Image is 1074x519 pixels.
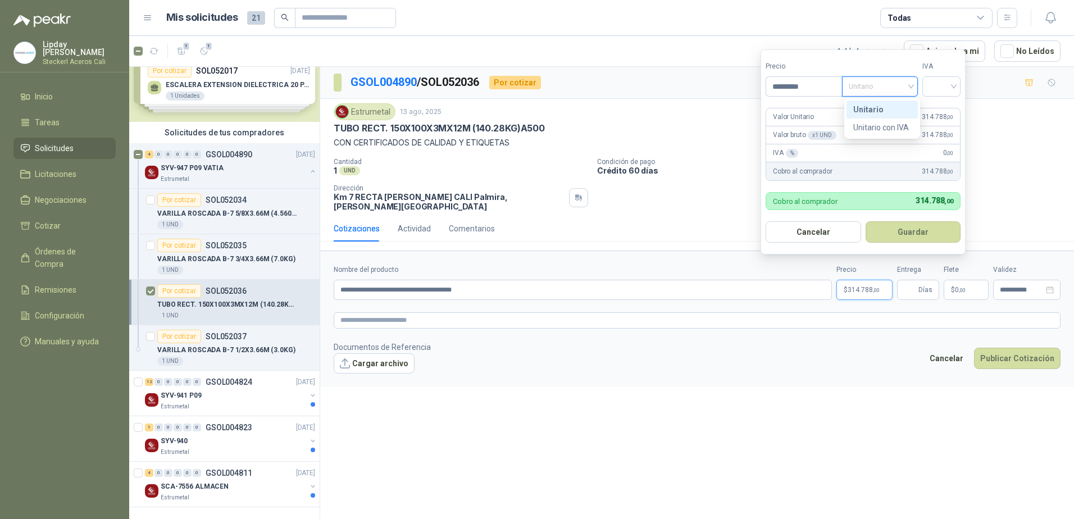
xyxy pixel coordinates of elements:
a: 12 0 0 0 0 0 GSOL004824[DATE] Company LogoSYV-941 P09Estrumetal [145,375,317,411]
span: Tareas [35,116,60,129]
img: Company Logo [145,439,158,452]
p: SYV-941 P09 [161,390,202,401]
span: 314.788 [922,166,953,177]
button: Publicar Cotización [974,348,1061,369]
span: 21 [247,11,265,25]
div: 1 - 4 de 4 [838,42,895,60]
span: $ [951,286,955,293]
span: ,00 [946,150,953,156]
div: Comentarios [449,222,495,235]
span: Configuración [35,309,84,322]
p: Documentos de Referencia [334,341,431,353]
div: 0 [174,151,182,158]
p: Cobro al comprador [773,198,838,205]
p: SOL052034 [206,196,247,204]
p: Valor Unitario [773,112,814,122]
span: 314.788 [916,196,953,205]
a: Negociaciones [13,189,116,211]
a: Por cotizarSOL052037VARILLA ROSCADA B-7 1/2X3.66M (3.0KG)1 UND [129,325,320,371]
a: Por cotizarSOL052036TUBO RECT. 150X100X3MX12M (140.28KG)A5001 UND [129,280,320,325]
p: Km 7 RECTA [PERSON_NAME] CALI Palmira , [PERSON_NAME][GEOGRAPHIC_DATA] [334,192,565,211]
span: Manuales y ayuda [35,335,99,348]
p: GSOL004811 [206,469,252,477]
p: VARILLA ROSCADA B-7 5/8X3.66M (4.560KG) [157,208,297,219]
span: Inicio [35,90,53,103]
div: 0 [174,378,182,386]
p: Dirección [334,184,565,192]
p: CON CERTIFICADOS DE CALIDAD Y ETIQUETAS [334,136,1061,149]
div: 0 [193,469,201,477]
p: IVA [773,148,798,158]
div: UND [339,166,360,175]
span: Unitario [849,78,911,95]
p: GSOL004823 [206,424,252,431]
span: ,00 [946,114,953,120]
a: Solicitudes [13,138,116,159]
span: ,00 [944,198,953,205]
a: Por cotizarSOL052035VARILLA ROSCADA B-7 3/4X3.66M (7.0KG)1 UND [129,234,320,280]
label: Entrega [897,265,939,275]
p: Crédito 60 días [597,166,1070,175]
span: ,00 [873,287,880,293]
span: search [281,13,289,21]
div: Unitario con IVA [847,119,918,136]
a: Tareas [13,112,116,133]
p: Condición de pago [597,158,1070,166]
span: 0 [943,148,953,158]
label: Flete [944,265,989,275]
div: 0 [183,424,192,431]
button: Cargar archivo [334,353,415,374]
p: SOL052036 [206,287,247,295]
div: 1 UND [157,311,183,320]
img: Company Logo [14,42,35,63]
p: Cantidad [334,158,588,166]
a: GSOL004890 [351,75,417,89]
p: Valor bruto [773,130,836,140]
span: ,00 [946,132,953,138]
img: Company Logo [145,484,158,498]
span: Cotizar [35,220,61,232]
p: [DATE] [296,422,315,433]
img: Company Logo [145,393,158,407]
div: 4 [145,151,153,158]
div: 12 [145,378,153,386]
div: 0 [193,151,201,158]
p: GSOL004890 [206,151,252,158]
a: 4 0 0 0 0 0 GSOL004890[DATE] Company LogoSYV-947 P09 VATIAEstrumetal [145,148,317,184]
div: 0 [193,378,201,386]
div: 0 [183,378,192,386]
div: Por cotizar [157,193,201,207]
p: 1 [334,166,337,175]
img: Company Logo [336,106,348,118]
a: 1 0 0 0 0 0 GSOL004823[DATE] Company LogoSYV-940Estrumetal [145,421,317,457]
button: 1 [195,42,213,60]
div: Cotizaciones [334,222,380,235]
div: 1 [145,424,153,431]
div: Solicitudes de tus compradores [129,122,320,143]
div: 4 [145,469,153,477]
p: $ 0,00 [944,280,989,300]
button: Asignado a mi [904,40,985,62]
p: Estrumetal [161,448,189,457]
label: Nombre del producto [334,265,832,275]
p: GSOL004824 [206,378,252,386]
h1: Mis solicitudes [166,10,238,26]
p: $314.788,00 [836,280,893,300]
span: ,00 [959,287,966,293]
div: Actividad [398,222,431,235]
img: Company Logo [145,166,158,179]
div: 0 [164,378,172,386]
button: Cancelar [766,221,861,243]
label: Precio [836,265,893,275]
p: [DATE] [296,149,315,160]
p: SCA-7556 ALMACEN [161,481,229,492]
label: Validez [993,265,1061,275]
p: Cobro al comprador [773,166,832,177]
span: Solicitudes [35,142,74,154]
div: 0 [193,424,201,431]
div: Todas [888,12,911,24]
button: Cancelar [923,348,970,369]
p: / SOL052036 [351,74,480,91]
p: VARILLA ROSCADA B-7 1/2X3.66M (3.0KG) [157,345,295,356]
p: Estrumetal [161,493,189,502]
